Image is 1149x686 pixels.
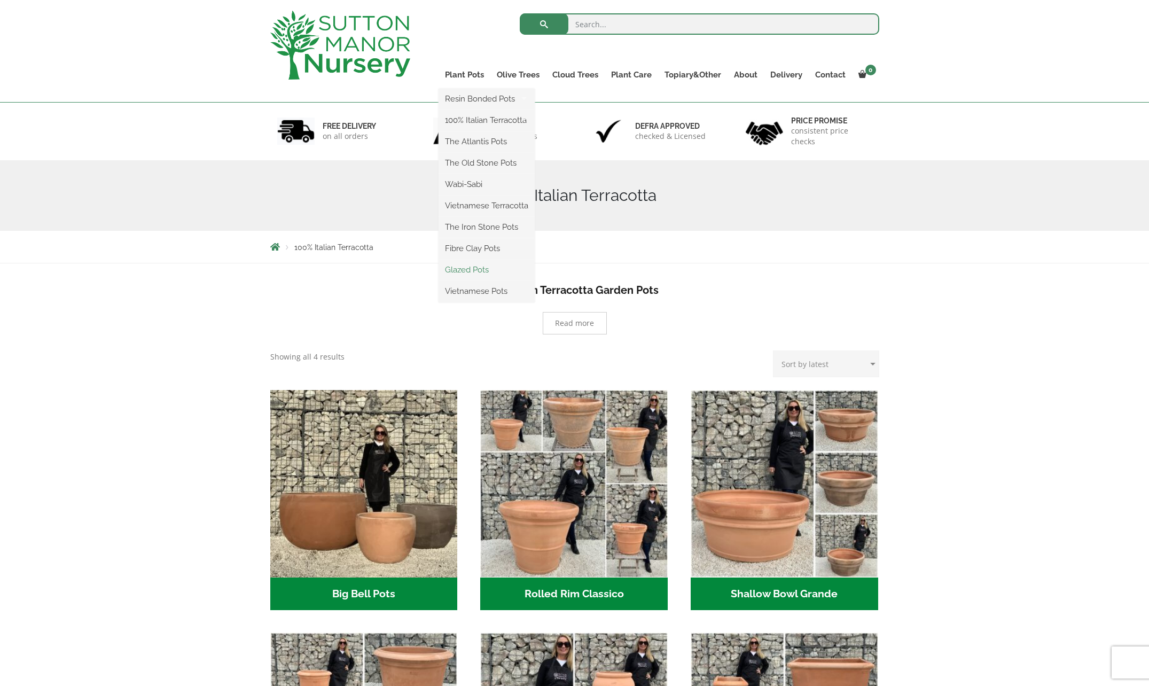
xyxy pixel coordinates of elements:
p: checked & Licensed [635,131,706,142]
h1: 100% Italian Terracotta [270,186,879,205]
a: Plant Pots [439,67,490,82]
h6: Defra approved [635,121,706,131]
a: Delivery [764,67,809,82]
span: 0 [865,65,876,75]
a: Topiary&Other [658,67,728,82]
nav: Breadcrumbs [270,243,879,251]
img: Shallow Bowl Grande [691,390,878,578]
h6: Price promise [791,116,872,126]
img: 1.jpg [277,118,315,145]
a: Fibre Clay Pots [439,240,535,256]
h6: FREE DELIVERY [323,121,376,131]
img: 2.jpg [433,118,471,145]
select: Shop order [773,350,879,377]
img: Big Bell Pots [270,390,458,578]
a: Olive Trees [490,67,546,82]
a: Plant Care [605,67,658,82]
b: XL Italian Terracotta Garden Pots [491,284,659,297]
a: The Atlantis Pots [439,134,535,150]
a: The Old Stone Pots [439,155,535,171]
a: About [728,67,764,82]
h2: Big Bell Pots [270,578,458,611]
a: Visit product category Shallow Bowl Grande [691,390,878,610]
a: Vietnamese Pots [439,283,535,299]
a: Visit product category Rolled Rim Classico [480,390,668,610]
a: Contact [809,67,852,82]
p: on all orders [323,131,376,142]
a: 100% Italian Terracotta [439,112,535,128]
h2: Shallow Bowl Grande [691,578,878,611]
img: Rolled Rim Classico [480,390,668,578]
a: The Iron Stone Pots [439,219,535,235]
input: Search... [520,13,879,35]
img: 3.jpg [590,118,627,145]
a: Cloud Trees [546,67,605,82]
a: Vietnamese Terracotta [439,198,535,214]
a: Visit product category Big Bell Pots [270,390,458,610]
a: 0 [852,67,879,82]
h2: Rolled Rim Classico [480,578,668,611]
a: Glazed Pots [439,262,535,278]
span: 100% Italian Terracotta [294,243,373,252]
a: Resin Bonded Pots [439,91,535,107]
a: Wabi-Sabi [439,176,535,192]
img: 4.jpg [746,115,783,147]
img: logo [270,11,410,80]
p: consistent price checks [791,126,872,147]
p: Showing all 4 results [270,350,345,363]
span: Read more [555,319,594,327]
